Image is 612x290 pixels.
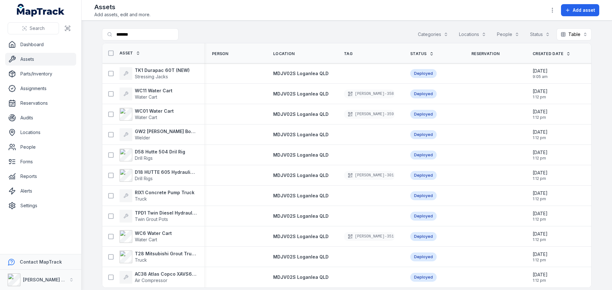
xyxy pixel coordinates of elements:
[533,196,548,202] span: 1:12 pm
[273,193,329,198] span: MDJV02S Loganlea QLD
[5,199,76,212] a: Settings
[5,82,76,95] a: Assignments
[410,51,427,56] span: Status
[533,210,548,222] time: 3/24/2025, 1:12:59 PM
[5,126,76,139] a: Locations
[533,237,548,242] span: 1:12 pm
[135,237,157,242] span: Water Cart
[533,156,548,161] span: 1:12 pm
[8,22,59,34] button: Search
[135,67,190,74] strong: TK1 Durapac 60T (NEW)
[533,272,548,283] time: 3/24/2025, 1:12:59 PM
[410,151,437,159] div: Deployed
[120,128,197,141] a: GW2 [PERSON_NAME] Bobcat 200 Air Pak DieselWelder
[533,88,548,100] time: 3/24/2025, 1:12:59 PM
[273,213,329,219] a: MDJV02S Loganlea QLD
[533,51,564,56] span: Created Date
[120,149,185,161] a: D58 Hutte 504 Dril RigDrill Rigs
[273,152,329,158] a: MDJV02S Loganlea QLD
[533,272,548,278] span: [DATE]
[533,258,548,263] span: 1:12 pm
[273,274,329,280] span: MDJV02S Loganlea QLD
[533,170,548,181] time: 3/24/2025, 1:12:59 PM
[120,51,133,56] span: Asset
[533,109,548,115] span: [DATE]
[533,51,571,56] a: Created Date
[410,110,437,119] div: Deployed
[273,131,329,138] a: MDJV02S Loganlea QLD
[533,115,548,120] span: 1:12 pm
[533,190,548,196] span: [DATE]
[135,169,197,175] strong: D18 HUTTE 605 Hydraulic Crawler Drill Rig
[493,28,523,40] button: People
[533,68,548,79] time: 7/4/2025, 9:05:51 AM
[273,172,329,179] a: MDJV02S Loganlea QLD
[273,71,329,76] span: MDJV02S Loganlea QLD
[561,4,599,16] button: Add asset
[5,38,76,51] a: Dashboard
[533,170,548,176] span: [DATE]
[273,234,329,239] span: MDJV02S Loganlea QLD
[533,135,548,140] span: 1:12 pm
[135,94,157,100] span: Water Cart
[273,111,329,117] span: MDJV02S Loganlea QLD
[5,185,76,197] a: Alerts
[5,141,76,153] a: People
[273,274,329,280] a: MDJV02S Loganlea QLD
[410,273,437,282] div: Deployed
[120,189,194,202] a: RIX1 Concrete Pump TruckTruck
[120,230,172,243] a: WC6 Water CartWater Cart
[135,108,174,114] strong: WC01 Water Cart
[273,91,329,97] a: MDJV02S Loganlea QLD
[135,135,150,140] span: Welder
[135,196,147,202] span: Truck
[455,28,490,40] button: Locations
[273,254,329,260] a: MDJV02S Loganlea QLD
[135,74,168,79] span: Stressing Jacks
[5,67,76,80] a: Parts/Inventory
[410,89,437,98] div: Deployed
[273,51,295,56] span: Location
[135,216,168,222] span: Twin Grout Pots
[120,210,197,223] a: TPD1 Twin Diesel Hydraulic Grout PotTwin Grout Pots
[120,51,140,56] a: Asset
[526,28,554,40] button: Status
[533,88,548,95] span: [DATE]
[94,3,150,11] h2: Assets
[533,231,548,242] time: 3/24/2025, 1:12:59 PM
[533,176,548,181] span: 1:12 pm
[120,251,197,263] a: T28 Mitsubishi Grout TruckTruck
[20,259,62,265] strong: Contact MapTrack
[212,51,229,56] span: Person
[410,232,437,241] div: Deployed
[135,115,157,120] span: Water Cart
[533,251,548,263] time: 3/24/2025, 1:12:59 PM
[120,108,174,121] a: WC01 Water CartWater Cart
[410,51,434,56] a: Status
[533,109,548,120] time: 3/24/2025, 1:12:59 PM
[573,7,595,13] span: Add asset
[344,110,395,119] div: [PERSON_NAME]-359
[23,277,75,282] strong: [PERSON_NAME] Group
[533,74,548,79] span: 9:05 am
[5,97,76,110] a: Reservations
[344,51,353,56] span: Tag
[533,68,548,74] span: [DATE]
[5,111,76,124] a: Audits
[135,230,172,237] strong: WC6 Water Cart
[30,25,45,32] span: Search
[533,149,548,156] span: [DATE]
[410,191,437,200] div: Deployed
[120,169,197,182] a: D18 HUTTE 605 Hydraulic Crawler Drill RigDrill Rigs
[135,176,153,181] span: Drill Rigs
[273,111,329,117] a: MDJV02S Loganlea QLD
[120,88,172,100] a: WC11 Water CartWater Cart
[410,212,437,221] div: Deployed
[533,95,548,100] span: 1:12 pm
[273,132,329,137] span: MDJV02S Loganlea QLD
[135,278,167,283] span: Air Compressor
[410,69,437,78] div: Deployed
